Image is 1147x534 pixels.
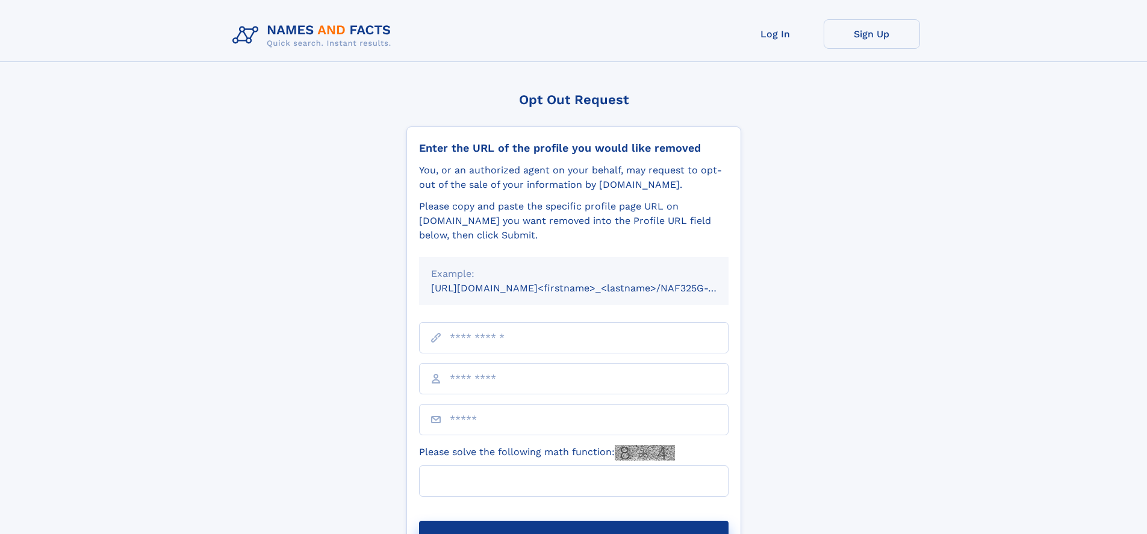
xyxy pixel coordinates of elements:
[419,141,729,155] div: Enter the URL of the profile you would like removed
[431,267,716,281] div: Example:
[406,92,741,107] div: Opt Out Request
[419,199,729,243] div: Please copy and paste the specific profile page URL on [DOMAIN_NAME] you want removed into the Pr...
[431,282,751,294] small: [URL][DOMAIN_NAME]<firstname>_<lastname>/NAF325G-xxxxxxxx
[228,19,401,52] img: Logo Names and Facts
[419,445,675,461] label: Please solve the following math function:
[824,19,920,49] a: Sign Up
[419,163,729,192] div: You, or an authorized agent on your behalf, may request to opt-out of the sale of your informatio...
[727,19,824,49] a: Log In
